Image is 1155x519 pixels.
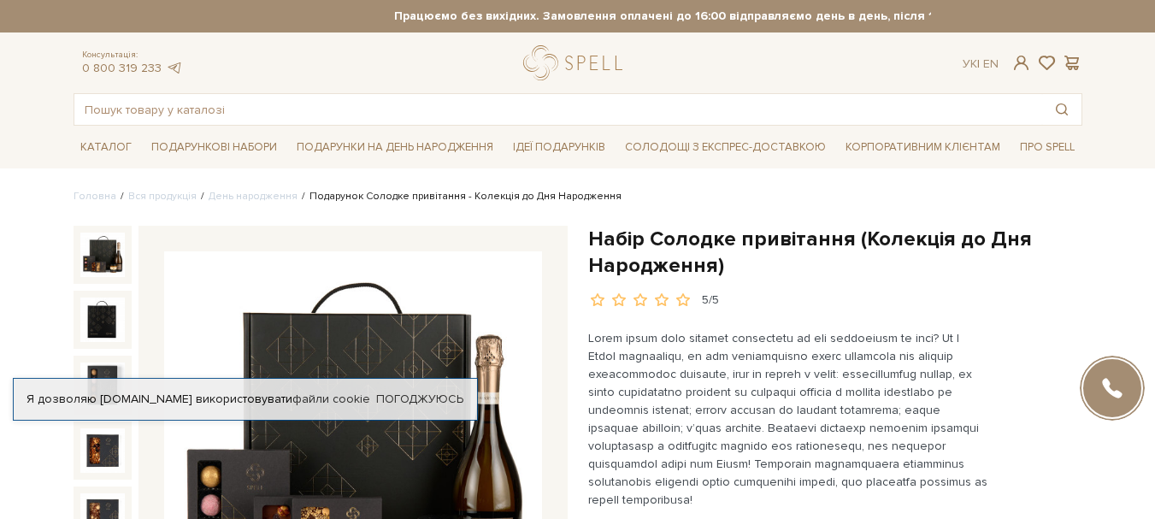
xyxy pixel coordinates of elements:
[209,190,298,203] a: День народження
[80,428,125,473] img: Набір Солодке привітання (Колекція до Дня Народження)
[290,134,500,161] span: Подарунки на День народження
[839,133,1007,162] a: Корпоративним клієнтам
[82,50,183,61] span: Консультація:
[588,226,1082,279] h1: Набір Солодке привітання (Колекція до Дня Народження)
[977,56,980,71] span: |
[963,56,999,72] div: Ук
[523,45,630,80] a: logo
[702,292,719,309] div: 5/5
[80,298,125,342] img: Набір Солодке привітання (Колекція до Дня Народження)
[74,190,116,203] a: Головна
[144,134,284,161] span: Подарункові набори
[298,189,622,204] li: Подарунок Солодке привітання - Колекція до Дня Народження
[618,133,833,162] a: Солодощі з експрес-доставкою
[80,363,125,407] img: Набір Солодке привітання (Колекція до Дня Народження)
[506,134,612,161] span: Ідеї подарунків
[588,329,989,509] p: Lorem ipsum dolo sitamet consectetu ad eli seddoeiusm te inci? Ut l Etdol magnaaliqu, en adm veni...
[376,392,463,407] a: Погоджуюсь
[14,392,477,407] div: Я дозволяю [DOMAIN_NAME] використовувати
[1013,134,1081,161] span: Про Spell
[128,190,197,203] a: Вся продукція
[1042,94,1081,125] button: Пошук товару у каталозі
[82,61,162,75] a: 0 800 319 233
[983,56,999,71] a: En
[74,94,1042,125] input: Пошук товару у каталозі
[166,61,183,75] a: telegram
[80,233,125,277] img: Набір Солодке привітання (Колекція до Дня Народження)
[292,392,370,406] a: файли cookie
[74,134,138,161] span: Каталог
